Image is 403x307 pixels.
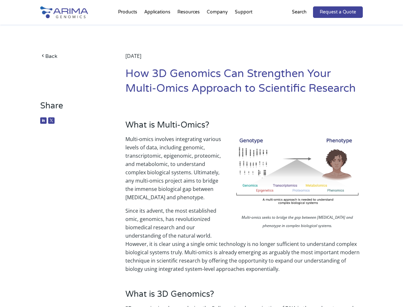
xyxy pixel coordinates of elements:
h3: Share [40,101,108,116]
h3: What is 3D Genomics? [125,289,363,304]
p: Search [292,8,307,16]
h1: How 3D Genomics Can Strengthen Your Multi-Omics Approach to Scientific Research [125,67,363,101]
a: Request a Quote [313,6,363,18]
img: Arima-Genomics-logo [40,6,88,18]
p: Since its advent, the most established omic, genomics, has revolutionized biomedical research and... [125,207,363,273]
a: Back [40,52,108,60]
div: [DATE] [125,52,363,67]
p: Multi-omics seeks to bridge the gap between [MEDICAL_DATA] and phenotype in complex biological sy... [232,213,363,232]
h3: What is Multi-Omics? [125,120,363,135]
p: Multi-omics involves integrating various levels of data, including genomic, transcriptomic, epige... [125,135,363,207]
